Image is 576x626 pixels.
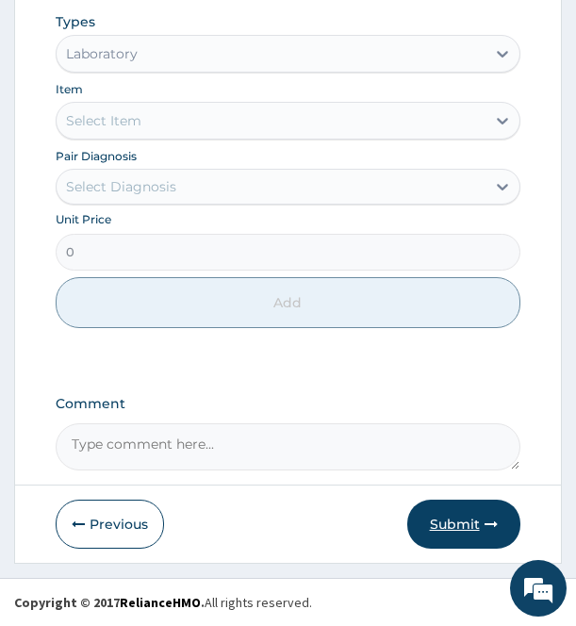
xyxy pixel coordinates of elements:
div: Chat with us now [98,106,317,130]
strong: Copyright © 2017 . [14,594,205,611]
img: d_794563401_company_1708531726252_794563401 [35,94,76,141]
label: Pair Diagnosis [56,148,137,164]
label: Unit Price [56,211,111,227]
button: Submit [407,500,520,549]
label: Types [56,14,95,30]
button: Previous [56,500,164,549]
div: Minimize live chat window [309,9,354,55]
label: Item [56,81,83,97]
div: Select Diagnosis [66,177,176,196]
span: We're online! [109,190,260,381]
div: Laboratory [66,44,138,63]
button: Add [56,277,519,328]
textarea: Type your message and hit 'Enter' [9,421,359,487]
a: RelianceHMO [120,594,201,611]
div: Select Item [66,111,141,130]
label: Comment [56,396,519,412]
